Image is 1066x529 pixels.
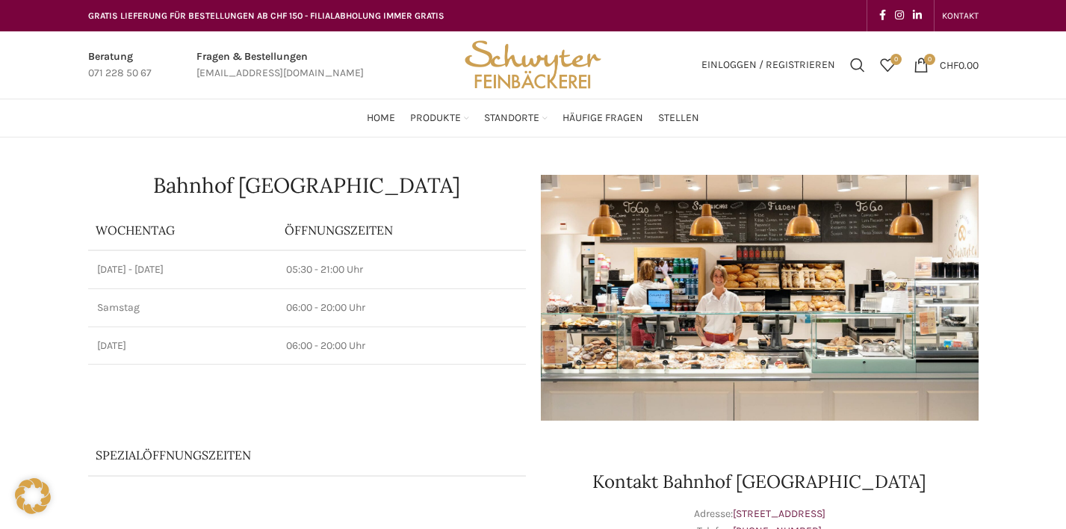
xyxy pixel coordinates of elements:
[843,50,873,80] a: Suchen
[286,300,516,315] p: 06:00 - 20:00 Uhr
[367,111,395,126] span: Home
[875,5,890,26] a: Facebook social link
[97,262,269,277] p: [DATE] - [DATE]
[286,338,516,353] p: 06:00 - 20:00 Uhr
[940,58,979,71] bdi: 0.00
[88,175,526,196] h1: Bahnhof [GEOGRAPHIC_DATA]
[890,54,902,65] span: 0
[484,103,548,133] a: Standorte
[658,111,699,126] span: Stellen
[733,507,825,520] a: [STREET_ADDRESS]
[459,58,606,70] a: Site logo
[367,103,395,133] a: Home
[658,103,699,133] a: Stellen
[942,10,979,21] span: KONTAKT
[563,103,643,133] a: Häufige Fragen
[96,447,477,463] p: Spezialöffnungszeiten
[908,5,926,26] a: Linkedin social link
[694,50,843,80] a: Einloggen / Registrieren
[484,111,539,126] span: Standorte
[97,300,269,315] p: Samstag
[88,10,444,21] span: GRATIS LIEFERUNG FÜR BESTELLUNGEN AB CHF 150 - FILIALABHOLUNG IMMER GRATIS
[906,50,986,80] a: 0 CHF0.00
[96,222,270,238] p: Wochentag
[410,103,469,133] a: Produkte
[924,54,935,65] span: 0
[942,1,979,31] a: KONTAKT
[285,222,518,238] p: ÖFFNUNGSZEITEN
[701,60,835,70] span: Einloggen / Registrieren
[459,31,606,99] img: Bäckerei Schwyter
[97,338,269,353] p: [DATE]
[81,103,986,133] div: Main navigation
[410,111,461,126] span: Produkte
[935,1,986,31] div: Secondary navigation
[873,50,902,80] div: Meine Wunschliste
[196,49,364,82] a: Infobox link
[890,5,908,26] a: Instagram social link
[940,58,958,71] span: CHF
[88,49,152,82] a: Infobox link
[873,50,902,80] a: 0
[563,111,643,126] span: Häufige Fragen
[286,262,516,277] p: 05:30 - 21:00 Uhr
[541,473,979,491] h2: Kontakt Bahnhof [GEOGRAPHIC_DATA]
